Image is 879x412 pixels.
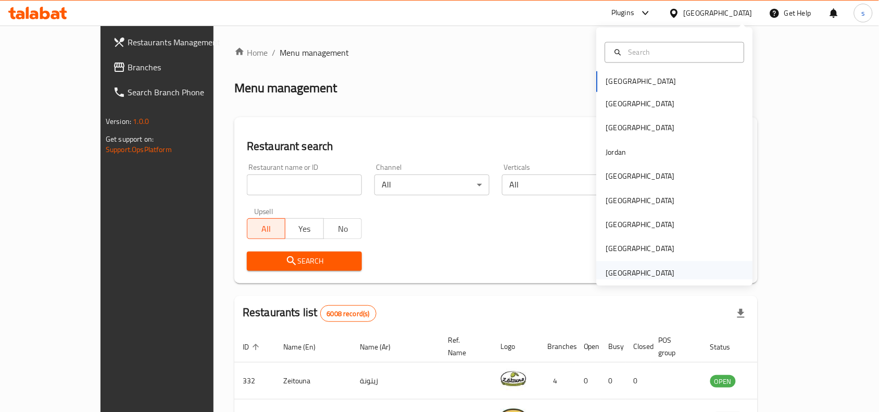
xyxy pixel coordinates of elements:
[624,46,738,58] input: Search
[105,55,247,80] a: Branches
[600,331,625,363] th: Busy
[105,30,247,55] a: Restaurants Management
[254,208,273,215] label: Upsell
[105,80,247,105] a: Search Branch Phone
[374,174,489,195] div: All
[710,376,736,388] span: OPEN
[285,218,323,239] button: Yes
[106,132,154,146] span: Get support on:
[328,221,358,236] span: No
[659,334,689,359] span: POS group
[234,80,337,96] h2: Menu management
[502,174,617,195] div: All
[272,46,275,59] li: /
[606,195,675,206] div: [GEOGRAPHIC_DATA]
[710,375,736,388] div: OPEN
[321,309,376,319] span: 6008 record(s)
[275,363,351,399] td: Zeitouna
[575,363,600,399] td: 0
[320,305,376,322] div: Total records count
[247,218,285,239] button: All
[861,7,865,19] span: s
[133,115,149,128] span: 1.0.0
[234,46,268,59] a: Home
[255,255,354,268] span: Search
[606,267,675,279] div: [GEOGRAPHIC_DATA]
[106,143,172,156] a: Support.OpsPlatform
[684,7,752,19] div: [GEOGRAPHIC_DATA]
[575,331,600,363] th: Open
[128,61,239,73] span: Branches
[247,252,362,271] button: Search
[611,7,634,19] div: Plugins
[128,86,239,98] span: Search Branch Phone
[280,46,349,59] span: Menu management
[606,146,626,158] div: Jordan
[539,363,575,399] td: 4
[360,341,404,353] span: Name (Ar)
[492,331,539,363] th: Logo
[234,46,758,59] nav: breadcrumb
[600,363,625,399] td: 0
[710,341,744,353] span: Status
[351,363,439,399] td: زيتونة
[247,139,745,154] h2: Restaurant search
[290,221,319,236] span: Yes
[606,98,675,110] div: [GEOGRAPHIC_DATA]
[606,122,675,134] div: [GEOGRAPHIC_DATA]
[243,305,376,322] h2: Restaurants list
[539,331,575,363] th: Branches
[606,171,675,182] div: [GEOGRAPHIC_DATA]
[323,218,362,239] button: No
[625,363,650,399] td: 0
[606,219,675,231] div: [GEOGRAPHIC_DATA]
[448,334,480,359] span: Ref. Name
[128,36,239,48] span: Restaurants Management
[234,363,275,399] td: 332
[106,115,131,128] span: Version:
[247,174,362,195] input: Search for restaurant name or ID..
[500,366,526,392] img: Zeitouna
[606,243,675,255] div: [GEOGRAPHIC_DATA]
[252,221,281,236] span: All
[243,341,262,353] span: ID
[283,341,329,353] span: Name (En)
[625,331,650,363] th: Closed
[729,301,754,326] div: Export file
